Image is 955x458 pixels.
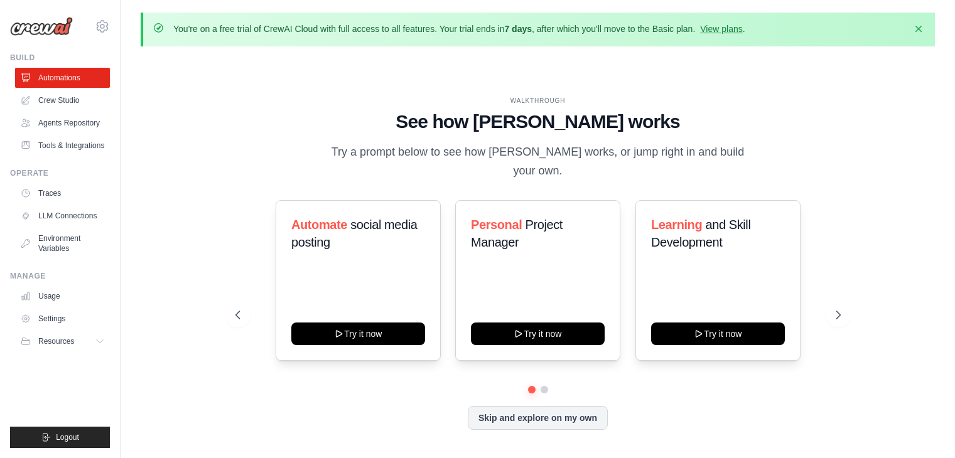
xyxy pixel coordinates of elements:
a: Agents Repository [15,113,110,133]
a: Usage [15,286,110,306]
span: and Skill Development [651,218,750,249]
span: social media posting [291,218,418,249]
a: Automations [15,68,110,88]
span: Personal [471,218,522,232]
div: WALKTHROUGH [235,96,841,105]
img: Logo [10,17,73,36]
a: LLM Connections [15,206,110,226]
button: Logout [10,427,110,448]
a: View plans [700,24,742,34]
a: Environment Variables [15,228,110,258]
button: Resources [15,331,110,351]
span: Logout [56,432,79,442]
div: Operate [10,168,110,178]
div: Build [10,53,110,63]
span: Learning [651,218,702,232]
span: Resources [38,336,74,346]
strong: 7 days [504,24,532,34]
span: Automate [291,218,347,232]
button: Try it now [471,322,605,345]
span: Project Manager [471,218,563,249]
p: Try a prompt below to see how [PERSON_NAME] works, or jump right in and build your own. [327,143,749,180]
a: Crew Studio [15,90,110,110]
a: Settings [15,309,110,329]
p: You're on a free trial of CrewAI Cloud with full access to all features. Your trial ends in , aft... [173,23,745,35]
h1: See how [PERSON_NAME] works [235,110,841,133]
button: Skip and explore on my own [468,406,608,430]
button: Try it now [291,322,425,345]
div: Manage [10,271,110,281]
a: Tools & Integrations [15,136,110,156]
a: Traces [15,183,110,203]
button: Try it now [651,322,785,345]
